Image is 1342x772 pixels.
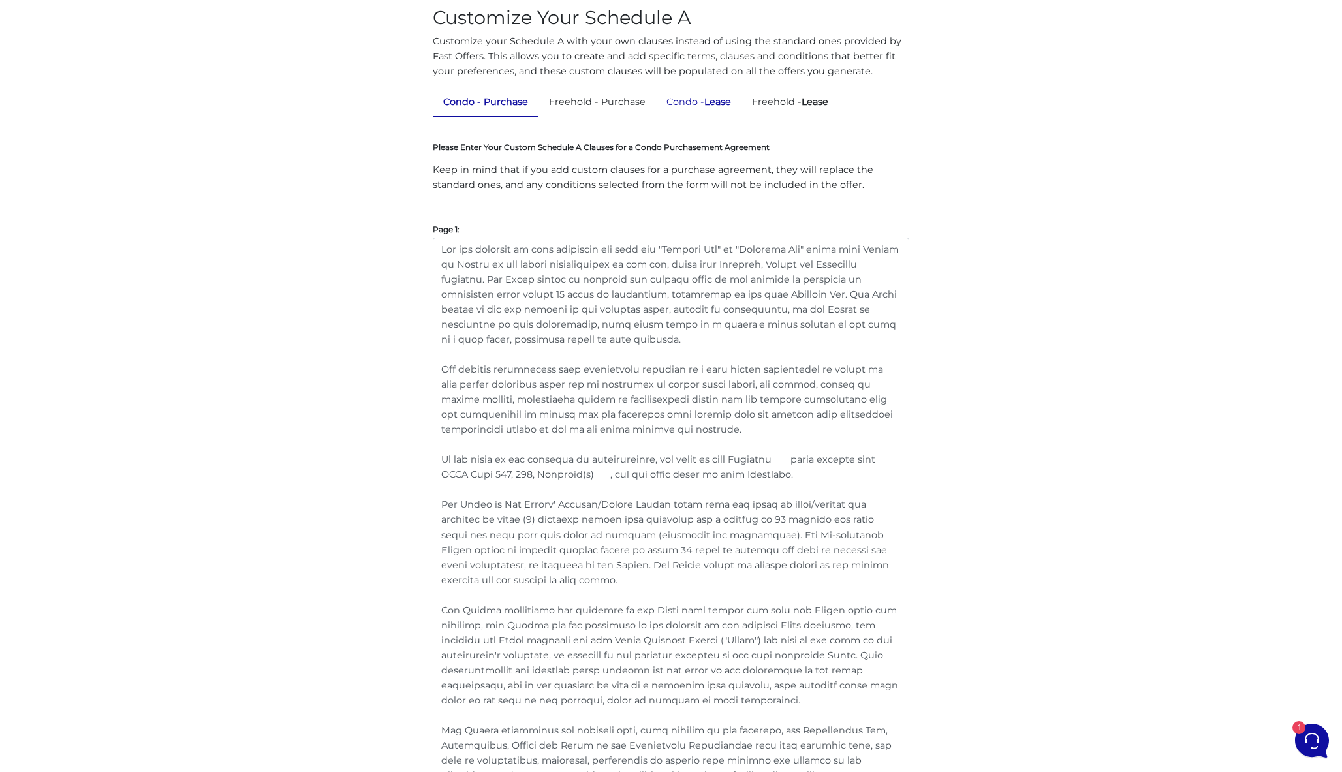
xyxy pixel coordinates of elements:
a: Freehold -Lease [741,89,839,115]
p: Messages [112,437,149,449]
a: Fast Offers SupportYou:Always! [PERSON_NAME] Royal LePage Connect Realty, Brokerage C: [PHONE_NUM... [16,89,245,128]
label: Page 1: [433,228,460,231]
p: Customize your Schedule A with your own clauses instead of using the standard ones provided by Fa... [433,34,909,79]
span: 1 [131,418,140,427]
button: 1Messages [91,419,171,449]
p: You: Always! [PERSON_NAME] Royal LePage Connect Realty, Brokerage C: [PHONE_NUMBER] | O: [PHONE_N... [55,110,207,123]
span: Your Conversations [21,73,106,84]
p: [DATE] [215,94,240,106]
p: Home [39,437,61,449]
a: Condo -Lease [656,89,741,115]
img: dark [21,95,47,121]
a: Open Help Center [163,185,240,196]
span: 2 [227,110,240,123]
button: Help [170,419,251,449]
span: Start a Conversation [94,141,183,151]
p: Help [202,437,219,449]
a: See all [211,73,240,84]
a: Freehold - Purchase [538,89,656,115]
p: Keep in mind that if you add custom clauses for a purchase agreement, they will replace the stand... [433,162,909,193]
h2: Customize Your Schedule A [433,7,909,29]
input: Search for an Article... [29,213,213,226]
h2: Hello [PERSON_NAME] 👋 [10,10,219,52]
strong: Lease [704,96,731,108]
a: Condo - Purchase [433,89,538,116]
iframe: Customerly Messenger Launcher [1292,721,1332,760]
button: Home [10,419,91,449]
button: Start a Conversation [21,133,240,159]
span: Find an Answer [21,185,89,196]
label: Please Enter Your Custom Schedule A Clauses for a Condo Purchasement Agreement [433,142,770,153]
strong: Lease [802,96,828,108]
span: Fast Offers Support [55,94,207,107]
